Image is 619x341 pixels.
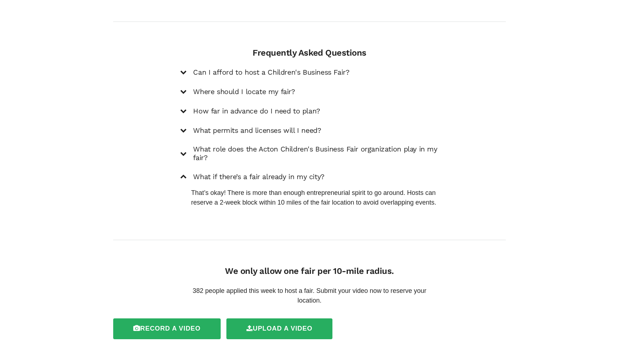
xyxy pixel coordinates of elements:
[193,145,438,162] h5: What role does the Acton Children's Business Fair organization play in my fair?
[193,173,324,181] h5: What if there’s a fair already in my city?
[193,68,349,77] h5: Can I afford to host a Children's Business Fair?
[180,286,438,305] p: 382 people applied this week to host a fair. Submit your video now to reserve your location.
[193,126,321,135] h5: What permits and licenses will I need?
[193,107,320,116] h5: How far in advance do I need to plan?
[180,266,438,276] h4: We only allow one fair per 10-mile radius.
[193,88,295,96] h5: Where should I locate my fair?
[226,318,332,339] label: Upload a video
[113,318,221,339] label: Record a video
[180,48,438,58] h4: Frequently Asked Questions
[191,188,438,207] p: That’s okay! There is more than enough entrepreneurial spirit to go around. Hosts can reserve a 2...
